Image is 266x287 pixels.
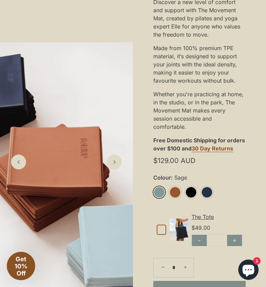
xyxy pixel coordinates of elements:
[169,186,181,198] a: Rust
[192,213,242,221] div: The Tote
[153,41,246,87] div: Made from 100% premium TPE material, it’s designed to support your joints with the ideal density,...
[192,224,210,231] span: $49.00
[201,186,213,198] a: Midnight
[153,137,245,152] strong: Free Domestic Shipping for orders over $100 and
[153,158,195,163] span: $129.00 AUD
[153,175,246,181] label: Colour:
[185,186,197,198] a: Black
[155,260,170,274] a: −
[236,260,261,282] inbox-online-store-chat: Shopify online store chat
[179,260,194,275] a: +
[192,145,233,152] a: 30 Day Returns
[15,255,27,277] span: Get 10% Off
[170,219,188,241] img: Default Title
[173,175,187,181] span: Sage
[107,155,122,169] a: Next slide
[7,252,35,280] div: Get 10% Off
[153,186,165,198] a: Sage
[153,87,246,134] div: Whether you're practicing at home, in the studio, or in the park, The Movement Mat makes every se...
[11,155,26,169] a: Previous slide
[168,258,179,277] input: Quantity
